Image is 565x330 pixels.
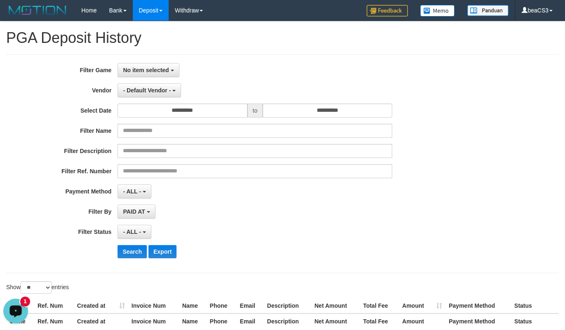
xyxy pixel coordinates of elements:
label: Show entries [6,281,69,294]
th: Payment Method [445,298,511,313]
th: Description [264,313,311,329]
button: Open LiveChat chat widget [3,3,28,28]
span: No item selected [123,67,169,73]
span: - ALL - [123,229,141,235]
button: Export [148,245,177,258]
th: Payment Method [445,313,511,329]
button: Search [118,245,147,258]
span: - ALL - [123,188,141,195]
span: PAID AT [123,208,145,215]
th: Phone [207,298,237,313]
th: Invoice Num [128,298,179,313]
th: Name [179,313,207,329]
th: Total Fee [360,313,399,329]
select: Showentries [21,281,52,294]
h1: PGA Deposit History [6,30,559,46]
button: PAID AT [118,205,155,219]
button: - ALL - [118,184,151,198]
div: New messages notification [20,1,30,11]
th: Net Amount [311,313,360,329]
img: panduan.png [467,5,508,16]
th: Email [237,298,264,313]
th: Name [179,298,207,313]
th: Net Amount [311,298,360,313]
th: Amount [399,313,445,329]
th: Status [511,298,559,313]
th: Ref. Num [34,298,74,313]
th: Phone [207,313,237,329]
th: Amount [399,298,445,313]
th: Invoice Num [128,313,179,329]
img: MOTION_logo.png [6,4,69,16]
button: No item selected [118,63,179,77]
span: - Default Vendor - [123,87,171,94]
th: Ref. Num [34,313,74,329]
span: to [247,104,263,118]
th: Email [237,313,264,329]
th: Status [511,313,559,329]
th: Created at [74,298,128,313]
button: - Default Vendor - [118,83,181,97]
button: - ALL - [118,225,151,239]
img: Button%20Memo.svg [420,5,455,16]
th: Description [264,298,311,313]
th: Total Fee [360,298,399,313]
img: Feedback.jpg [367,5,408,16]
th: Created at [74,313,128,329]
